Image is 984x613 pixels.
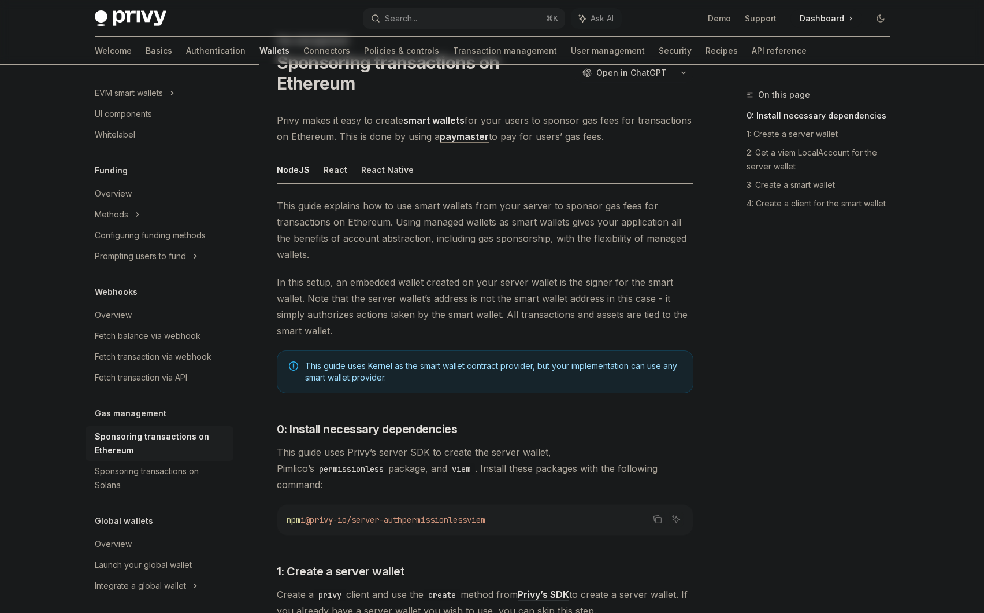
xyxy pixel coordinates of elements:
span: npm [287,515,300,525]
a: API reference [752,37,807,65]
a: 4: Create a client for the smart wallet [747,194,899,213]
svg: Note [289,361,298,371]
span: Privy makes it easy to create for your users to sponsor gas fees for transactions on Ethereum. Th... [277,112,693,145]
code: permissionless [314,463,388,475]
span: @privy-io/server-auth [305,515,402,525]
a: Welcome [95,37,132,65]
a: Sponsoring transactions on Ethereum [86,426,233,461]
a: Connectors [303,37,350,65]
code: privy [314,589,346,601]
span: Dashboard [800,13,844,24]
div: EVM smart wallets [95,86,163,100]
span: i [300,515,305,525]
span: viem [467,515,485,525]
h5: Gas management [95,407,166,420]
div: Overview [95,187,132,201]
button: Ask AI [571,8,622,29]
span: Ask AI [591,13,614,24]
a: Overview [86,183,233,204]
button: NodeJS [277,156,310,183]
a: paymaster [440,131,489,143]
span: In this setup, an embedded wallet created on your server wallet is the signer for the smart walle... [277,274,693,339]
a: Demo [708,13,731,24]
code: create [424,589,461,601]
div: Fetch transaction via API [95,371,187,385]
button: Ask AI [669,512,684,527]
div: UI components [95,107,152,121]
a: Launch your global wallet [86,555,233,575]
a: Basics [146,37,172,65]
a: Authentication [186,37,246,65]
a: 1: Create a server wallet [747,125,899,143]
a: Fetch transaction via API [86,367,233,388]
button: React [324,156,347,183]
a: Overview [86,305,233,326]
a: Overview [86,534,233,555]
a: Transaction management [453,37,557,65]
a: Whitelabel [86,124,233,145]
div: Prompting users to fund [95,249,186,263]
strong: smart wallets [403,115,465,126]
a: Dashboard [790,9,862,28]
span: This guide uses Kernel as the smart wallet contract provider, but your implementation can use any... [305,360,681,383]
a: Policies & controls [364,37,439,65]
h5: Global wallets [95,514,153,528]
h5: Webhooks [95,285,138,299]
span: On this page [758,88,810,102]
a: User management [571,37,645,65]
h5: Funding [95,164,128,178]
div: Whitelabel [95,128,135,142]
span: permissionless [402,515,467,525]
span: ⌘ K [546,14,558,23]
button: Search...⌘K [363,8,565,29]
span: 1: Create a server wallet [277,563,404,579]
div: Integrate a global wallet [95,579,186,593]
div: Search... [385,12,417,25]
span: This guide explains how to use smart wallets from your server to sponsor gas fees for transaction... [277,198,693,263]
code: viem [447,463,475,475]
a: 2: Get a viem LocalAccount for the server wallet [747,143,899,176]
div: Fetch transaction via webhook [95,350,211,364]
div: Sponsoring transactions on Solana [95,464,226,492]
button: Toggle dark mode [871,9,890,28]
a: Privy’s SDK [518,589,569,601]
a: Fetch balance via webhook [86,326,233,346]
a: Configuring funding methods [86,225,233,246]
button: Copy the contents from the code block [650,512,665,527]
a: Security [659,37,692,65]
h1: Sponsoring transactions on Ethereum [277,52,570,94]
div: Configuring funding methods [95,228,206,242]
div: Methods [95,208,128,221]
a: Fetch transaction via webhook [86,346,233,367]
button: Open in ChatGPT [575,63,674,83]
div: Overview [95,537,132,551]
img: dark logo [95,10,166,27]
a: UI components [86,104,233,124]
div: Overview [95,308,132,322]
span: Open in ChatGPT [596,67,667,79]
a: 0: Install necessary dependencies [747,106,899,125]
div: Fetch balance via webhook [95,329,200,343]
a: Support [745,13,777,24]
div: Launch your global wallet [95,558,192,572]
div: Sponsoring transactions on Ethereum [95,430,226,457]
span: 0: Install necessary dependencies [277,421,458,437]
a: 3: Create a smart wallet [747,176,899,194]
button: React Native [361,156,414,183]
span: This guide uses Privy’s server SDK to create the server wallet, Pimlico’s package, and . Install ... [277,444,693,493]
a: Wallets [259,37,289,65]
a: Recipes [705,37,738,65]
a: Sponsoring transactions on Solana [86,461,233,496]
